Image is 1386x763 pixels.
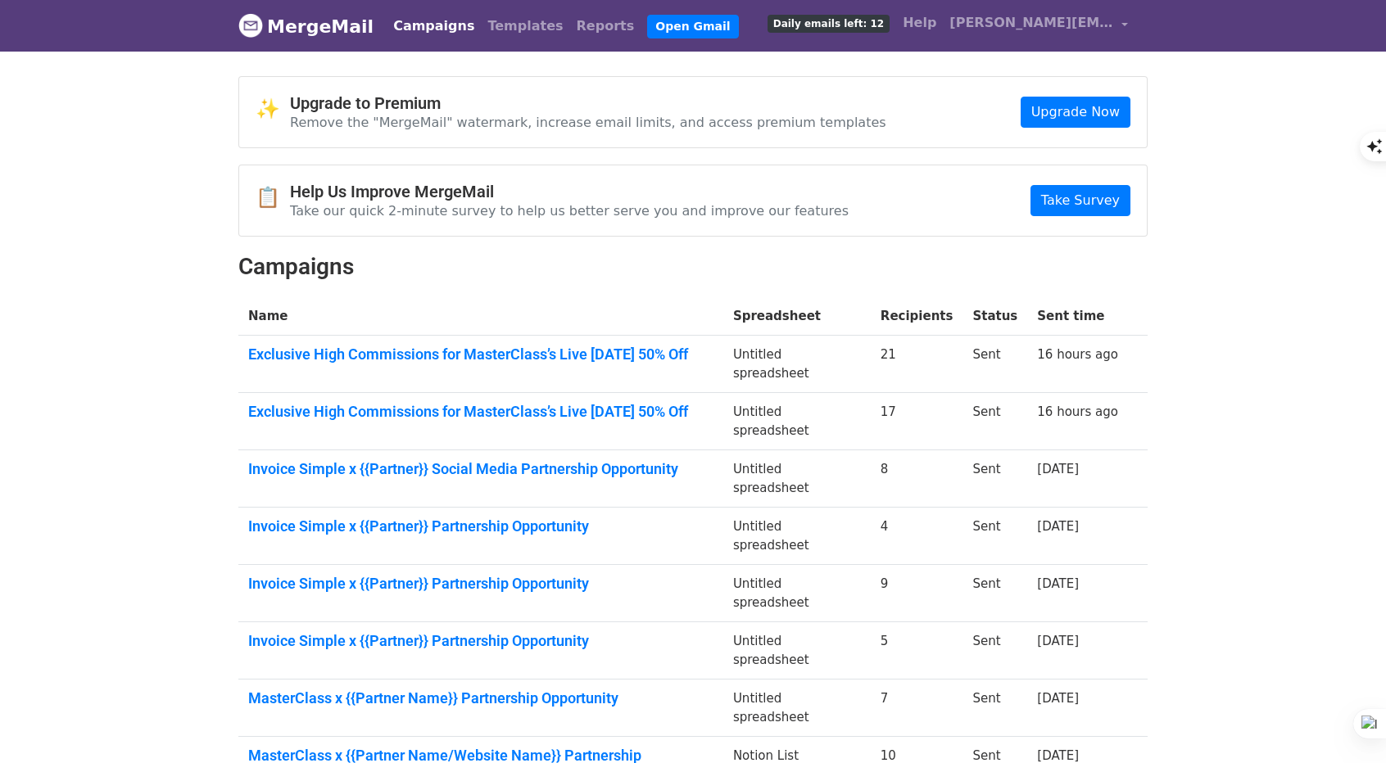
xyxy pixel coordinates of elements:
[768,15,890,33] span: Daily emails left: 12
[290,114,886,131] p: Remove the "MergeMail" watermark, increase email limits, and access premium templates
[1037,576,1079,591] a: [DATE]
[290,93,886,113] h4: Upgrade to Premium
[871,450,963,508] td: 8
[1037,691,1079,706] a: [DATE]
[256,186,290,210] span: 📋
[290,182,849,201] h4: Help Us Improve MergeMail
[723,336,871,393] td: Untitled spreadsheet
[1037,462,1079,476] a: [DATE]
[871,679,963,737] td: 7
[1037,519,1079,534] a: [DATE]
[871,336,963,393] td: 21
[1027,297,1128,336] th: Sent time
[723,393,871,450] td: Untitled spreadsheet
[570,10,641,43] a: Reports
[1037,748,1079,763] a: [DATE]
[943,7,1135,45] a: [PERSON_NAME][EMAIL_ADDRESS][DOMAIN_NAME]
[962,565,1027,622] td: Sent
[723,508,871,565] td: Untitled spreadsheet
[647,15,738,38] a: Open Gmail
[248,517,713,535] a: Invoice Simple x {{Partner}} Partnership Opportunity
[248,345,713,363] a: Exclusive High Commissions for MasterClass’s Live [DATE] 50% Off
[248,575,713,593] a: Invoice Simple x {{Partner}} Partnership Opportunity
[1037,634,1079,648] a: [DATE]
[248,689,713,707] a: MasterClass x {{Partner Name}} Partnership Opportunity
[248,403,713,421] a: Exclusive High Commissions for MasterClass’s Live [DATE] 50% Off
[387,10,481,43] a: Campaigns
[248,632,713,650] a: Invoice Simple x {{Partner}} Partnership Opportunity
[1037,404,1118,419] a: 16 hours ago
[723,297,871,336] th: Spreadsheet
[1037,347,1118,362] a: 16 hours ago
[238,297,723,336] th: Name
[481,10,569,43] a: Templates
[1021,97,1130,128] a: Upgrade Now
[962,297,1027,336] th: Status
[896,7,943,39] a: Help
[871,393,963,450] td: 17
[723,622,871,679] td: Untitled spreadsheet
[962,622,1027,679] td: Sent
[962,393,1027,450] td: Sent
[723,565,871,622] td: Untitled spreadsheet
[871,297,963,336] th: Recipients
[962,450,1027,508] td: Sent
[1030,185,1130,216] a: Take Survey
[248,460,713,478] a: Invoice Simple x {{Partner}} Social Media Partnership Opportunity
[962,508,1027,565] td: Sent
[256,97,290,121] span: ✨
[723,450,871,508] td: Untitled spreadsheet
[871,565,963,622] td: 9
[962,336,1027,393] td: Sent
[238,13,263,38] img: MergeMail logo
[290,202,849,219] p: Take our quick 2-minute survey to help us better serve you and improve our features
[949,13,1113,33] span: [PERSON_NAME][EMAIL_ADDRESS][DOMAIN_NAME]
[962,679,1027,737] td: Sent
[761,7,896,39] a: Daily emails left: 12
[238,253,1148,281] h2: Campaigns
[723,679,871,737] td: Untitled spreadsheet
[871,508,963,565] td: 4
[238,9,374,43] a: MergeMail
[871,622,963,679] td: 5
